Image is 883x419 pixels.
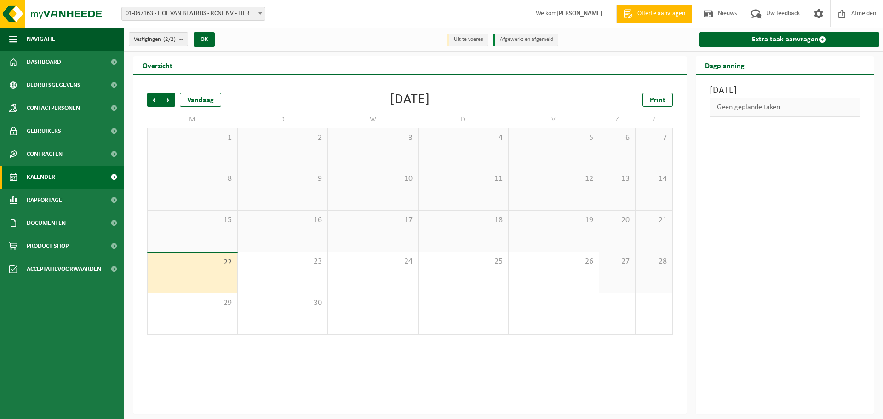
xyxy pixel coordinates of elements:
[152,298,233,308] span: 29
[513,215,594,225] span: 19
[710,98,860,117] div: Geen geplande taken
[599,111,636,128] td: Z
[604,257,631,267] span: 27
[513,257,594,267] span: 26
[161,93,175,107] span: Volgende
[447,34,488,46] li: Uit te voeren
[180,93,221,107] div: Vandaag
[333,133,413,143] span: 3
[152,133,233,143] span: 1
[616,5,692,23] a: Offerte aanvragen
[419,111,509,128] td: D
[242,174,323,184] span: 9
[27,97,80,120] span: Contactpersonen
[423,215,504,225] span: 18
[640,257,667,267] span: 28
[333,174,413,184] span: 10
[147,93,161,107] span: Vorige
[242,215,323,225] span: 16
[163,36,176,42] count: (2/2)
[636,111,672,128] td: Z
[423,257,504,267] span: 25
[27,258,101,281] span: Acceptatievoorwaarden
[635,9,688,18] span: Offerte aanvragen
[696,56,754,74] h2: Dagplanning
[650,97,665,104] span: Print
[129,32,188,46] button: Vestigingen(2/2)
[604,174,631,184] span: 13
[194,32,215,47] button: OK
[604,215,631,225] span: 20
[509,111,599,128] td: V
[27,235,69,258] span: Product Shop
[238,111,328,128] td: D
[493,34,558,46] li: Afgewerkt en afgemeld
[242,133,323,143] span: 2
[152,258,233,268] span: 22
[390,93,430,107] div: [DATE]
[642,93,673,107] a: Print
[333,215,413,225] span: 17
[27,120,61,143] span: Gebruikers
[121,7,265,21] span: 01-067163 - HOF VAN BEATRIJS - RCNL NV - LIER
[27,143,63,166] span: Contracten
[133,56,182,74] h2: Overzicht
[27,51,61,74] span: Dashboard
[640,133,667,143] span: 7
[556,10,602,17] strong: [PERSON_NAME]
[333,257,413,267] span: 24
[27,212,66,235] span: Documenten
[27,28,55,51] span: Navigatie
[604,133,631,143] span: 6
[423,133,504,143] span: 4
[242,257,323,267] span: 23
[513,133,594,143] span: 5
[328,111,419,128] td: W
[640,215,667,225] span: 21
[423,174,504,184] span: 11
[122,7,265,20] span: 01-067163 - HOF VAN BEATRIJS - RCNL NV - LIER
[134,33,176,46] span: Vestigingen
[152,174,233,184] span: 8
[640,174,667,184] span: 14
[242,298,323,308] span: 30
[147,111,238,128] td: M
[27,166,55,189] span: Kalender
[699,32,880,47] a: Extra taak aanvragen
[27,189,62,212] span: Rapportage
[27,74,80,97] span: Bedrijfsgegevens
[513,174,594,184] span: 12
[152,215,233,225] span: 15
[710,84,860,98] h3: [DATE]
